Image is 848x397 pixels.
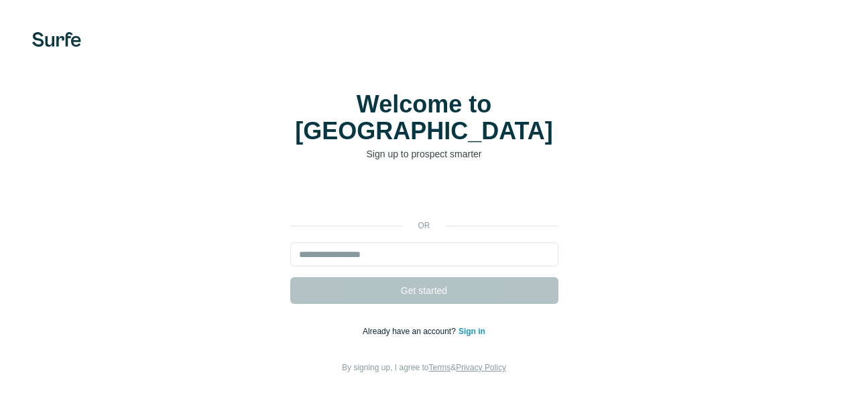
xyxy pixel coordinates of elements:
a: Privacy Policy [456,363,506,372]
img: Surfe's logo [32,32,81,47]
a: Terms [429,363,451,372]
p: Sign up to prospect smarter [290,147,558,161]
p: or [403,220,446,232]
a: Sign in [459,327,485,336]
iframe: Sign in with Google Button [284,181,565,210]
span: By signing up, I agree to & [342,363,506,372]
h1: Welcome to [GEOGRAPHIC_DATA] [290,91,558,145]
span: Already have an account? [363,327,459,336]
